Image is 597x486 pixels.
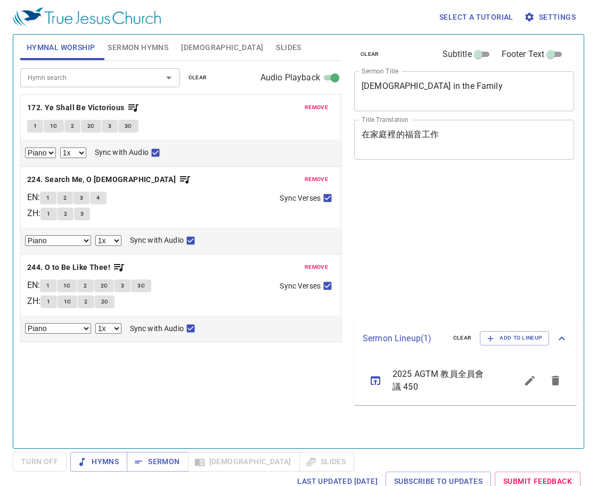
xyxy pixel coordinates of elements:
[25,235,91,246] select: Select Track
[189,73,207,83] span: clear
[305,103,328,112] span: remove
[27,41,95,54] span: Hymnal Worship
[101,281,108,291] span: 2C
[70,452,127,472] button: Hymns
[108,121,111,131] span: 3
[57,192,73,204] button: 2
[125,121,132,131] span: 3C
[40,208,56,220] button: 1
[161,70,176,85] button: Open
[63,193,67,203] span: 2
[60,147,86,158] select: Playback Rate
[121,281,124,291] span: 3
[526,11,576,24] span: Settings
[71,121,74,131] span: 2
[78,295,94,308] button: 2
[130,235,184,246] span: Sync with Audio
[46,281,50,291] span: 1
[64,209,67,219] span: 2
[40,192,56,204] button: 1
[95,295,115,308] button: 2C
[260,71,320,84] span: Audio Playback
[362,81,567,101] textarea: [DEMOGRAPHIC_DATA] in the Family
[84,297,87,307] span: 2
[77,279,93,292] button: 2
[354,320,577,356] div: Sermon Lineup(1)clearAdd to Lineup
[102,120,118,133] button: 3
[64,120,80,133] button: 2
[96,193,100,203] span: 4
[108,41,168,54] span: Sermon Hymns
[118,120,138,133] button: 3C
[453,333,472,343] span: clear
[80,209,84,219] span: 3
[34,121,37,131] span: 1
[354,356,577,405] ul: sermon lineup list
[298,261,334,274] button: remove
[127,452,188,472] button: Sermon
[115,279,130,292] button: 3
[487,333,542,343] span: Add to Lineup
[74,208,90,220] button: 3
[131,279,151,292] button: 3C
[84,281,87,291] span: 2
[443,48,472,61] span: Subtitle
[95,235,121,246] select: Playback Rate
[361,50,379,59] span: clear
[435,7,518,27] button: Select a tutorial
[95,147,149,158] span: Sync with Audio
[27,261,126,274] button: 244. O to Be Like Thee!
[280,281,320,292] span: Sync Verses
[27,101,140,114] button: 172. Ye Shall Be Victorious
[181,41,263,54] span: [DEMOGRAPHIC_DATA]
[354,48,386,61] button: clear
[363,332,445,345] p: Sermon Lineup ( 1 )
[58,208,73,220] button: 2
[25,147,56,158] select: Select Track
[350,171,531,317] iframe: from-child
[480,331,549,345] button: Add to Lineup
[305,175,328,184] span: remove
[80,193,83,203] span: 3
[305,262,328,272] span: remove
[40,295,56,308] button: 1
[64,297,71,307] span: 1C
[392,368,492,393] span: 2025 AGTM 教員全員會議 450
[46,193,50,203] span: 1
[27,207,40,220] p: ZH :
[63,281,71,291] span: 1C
[50,121,58,131] span: 1C
[90,192,106,204] button: 4
[27,295,40,308] p: ZH :
[522,7,580,27] button: Settings
[94,279,115,292] button: 2C
[276,41,301,54] span: Slides
[27,173,191,186] button: 224. Search Me, O [DEMOGRAPHIC_DATA]
[57,279,77,292] button: 1C
[280,193,320,204] span: Sync Verses
[58,295,78,308] button: 1C
[298,101,334,114] button: remove
[182,71,214,84] button: clear
[13,7,161,27] img: True Jesus Church
[81,120,101,133] button: 2C
[87,121,95,131] span: 2C
[447,332,478,344] button: clear
[27,120,43,133] button: 1
[25,323,91,334] select: Select Track
[40,279,56,292] button: 1
[95,323,121,334] select: Playback Rate
[73,192,89,204] button: 3
[27,173,176,186] b: 224. Search Me, O [DEMOGRAPHIC_DATA]
[439,11,513,24] span: Select a tutorial
[27,191,40,204] p: EN :
[47,297,50,307] span: 1
[27,279,40,292] p: EN :
[101,297,109,307] span: 2C
[44,120,64,133] button: 1C
[135,455,179,468] span: Sermon
[298,173,334,186] button: remove
[502,48,545,61] span: Footer Text
[47,209,50,219] span: 1
[27,261,110,274] b: 244. O to Be Like Thee!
